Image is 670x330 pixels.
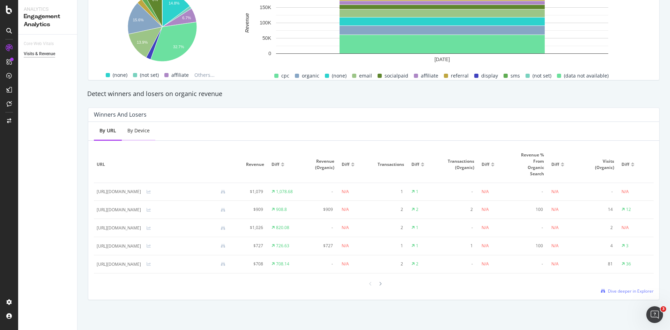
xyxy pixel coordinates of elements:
div: $N/A [307,261,333,267]
div: 3 [626,243,628,249]
div: 2 [447,206,473,213]
text: 50K [262,35,271,41]
span: (not set) [533,72,551,80]
div: 726.63 [276,243,289,249]
div: - [447,189,473,195]
span: Transactions [377,161,404,168]
div: N/A [342,243,349,249]
text: 0 [268,51,271,56]
div: N/A [482,189,489,195]
div: [URL][DOMAIN_NAME] [97,261,141,267]
div: By Device [127,127,150,134]
div: 908.8 [276,206,287,213]
div: N/A [342,206,349,213]
span: Revenue [237,161,264,168]
text: 15.6% [133,18,144,22]
div: 820.08 [276,225,289,231]
span: Diff [342,161,349,168]
div: $1,079 [237,189,263,195]
div: N/A [551,189,559,195]
div: N/A [342,261,349,267]
span: affiliate [421,72,438,80]
span: email [359,72,372,80]
div: $1,026 [237,225,263,231]
span: referral [451,72,469,80]
span: Diff [411,161,419,168]
text: 6.7% [182,16,191,20]
span: cpc [281,72,289,80]
div: Winners And Losers [94,111,147,118]
a: Visits & Revenue [24,50,72,58]
span: (not set) [140,71,159,79]
div: N/A [621,225,629,231]
span: (none) [113,71,127,79]
text: Revenue [244,13,250,32]
div: 2 [377,206,403,213]
a: Core Web Vitals [24,40,61,47]
div: - [447,225,473,231]
text: 13.9% [137,40,148,44]
div: N/A [551,206,559,213]
div: - [516,189,543,195]
div: 1 [377,243,403,249]
span: display [481,72,498,80]
span: Diff [551,161,559,168]
div: 2 [416,261,418,267]
span: Diff [482,161,489,168]
div: $909 [237,206,263,213]
div: 100 [516,206,543,213]
div: 100 [516,243,543,249]
div: 2 [377,261,403,267]
div: N/A [342,225,349,231]
div: Core Web Vitals [24,40,54,47]
span: URL [97,161,229,168]
span: affiliate [171,71,189,79]
span: socialpaid [385,72,408,80]
a: Dive deeper in Explorer [601,288,654,294]
div: 36 [626,261,631,267]
div: 1 [377,189,403,195]
div: 1 [416,225,418,231]
div: Visits & Revenue [24,50,55,58]
div: Engagement Analytics [24,13,72,29]
span: Diff [271,161,279,168]
span: sms [511,72,520,80]
div: 1 [447,243,473,249]
div: 12 [626,206,631,213]
div: 708.14 [276,261,289,267]
span: Diff [621,161,629,168]
div: - [447,261,473,267]
span: Others... [192,71,217,79]
div: 1,078.68 [276,189,293,195]
div: N/A [551,225,559,231]
div: 2 [587,225,613,231]
div: 14 [587,206,613,213]
span: (none) [332,72,347,80]
div: [URL][DOMAIN_NAME] [97,189,141,195]
div: 1 [416,243,418,249]
div: By URL [99,127,116,134]
div: - [587,189,613,195]
div: N/A [342,189,349,195]
div: Analytics [24,6,72,13]
iframe: Intercom live chat [646,306,663,323]
div: - [516,225,543,231]
text: 150K [260,5,271,10]
div: [URL][DOMAIN_NAME] [97,207,141,213]
span: 3 [661,306,666,312]
span: Dive deeper in Explorer [608,288,654,294]
div: 2 [377,225,403,231]
div: $N/A [307,225,333,231]
span: Visits (Organic) [587,158,614,171]
div: N/A [482,225,489,231]
text: 14.8% [169,1,179,5]
div: N/A [482,243,489,249]
text: [DATE] [434,57,450,62]
div: $909 [307,206,333,213]
div: 4 [587,243,613,249]
div: 2 [416,206,418,213]
div: 1 [416,189,418,195]
div: [URL][DOMAIN_NAME] [97,243,141,249]
div: 81 [587,261,613,267]
div: Detect winners and losers on organic revenue [84,89,664,98]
